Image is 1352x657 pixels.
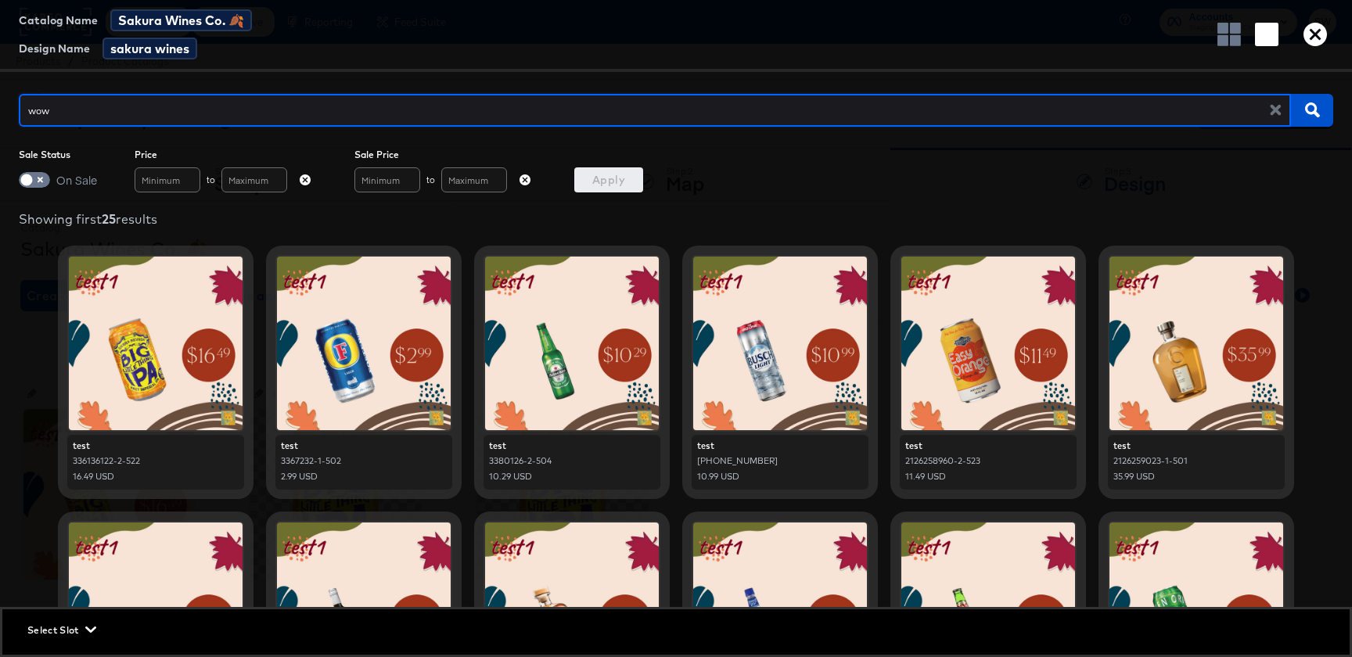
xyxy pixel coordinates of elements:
[110,9,252,31] span: Sakura Wines Co. 🍂
[1113,440,1279,452] div: test
[73,455,239,467] div: 336136122-2-522
[489,471,655,483] div: 10.29 USD
[19,149,97,161] span: Sale Status
[905,440,1071,452] div: test
[426,174,435,185] span: to
[489,455,655,467] div: 3380126-2-504
[73,471,239,483] div: 16.49 USD
[354,149,537,161] span: Sale Price
[697,455,863,467] div: [PHONE_NUMBER]
[102,211,116,227] strong: 25
[697,471,863,483] div: 10.99 USD
[905,455,1071,467] div: 2126258960-2-523
[19,87,1282,120] input: Search by Product ID, Name, Description and so on.
[281,471,447,483] div: 2.99 USD
[19,211,1333,227] div: Showing first results
[27,622,93,638] span: Select Slot
[905,471,1071,483] div: 11.49 USD
[441,167,507,192] input: Maximum
[1113,471,1279,483] div: 35.99 USD
[1113,455,1279,467] div: 2126259023-1-501
[221,167,287,192] input: Maximum
[281,440,447,452] div: test
[135,167,200,192] input: Minimum
[135,149,317,161] span: Price
[19,14,98,27] span: Catalog Name
[281,455,447,467] div: 3367232-1-502
[56,172,97,188] span: On Sale
[207,174,215,185] span: to
[21,622,99,638] button: Select Slot
[489,440,655,452] div: test
[697,440,863,452] div: test
[354,167,420,192] input: Minimum
[102,38,197,59] span: sakura wines
[19,42,90,55] span: Design Name
[73,440,239,452] div: test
